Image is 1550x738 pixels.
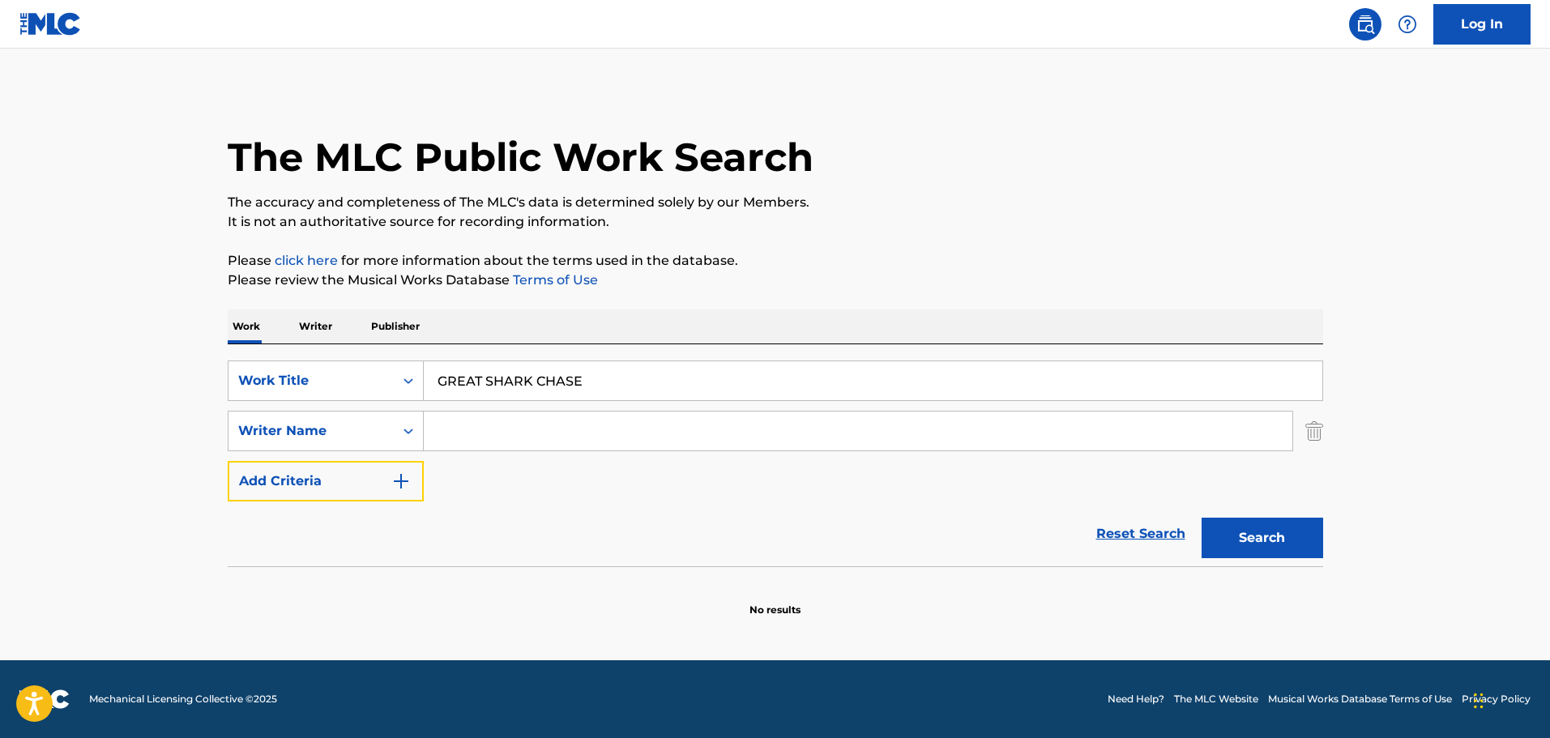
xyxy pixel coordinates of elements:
p: No results [749,583,801,617]
img: logo [19,689,70,709]
img: help [1398,15,1417,34]
a: click here [275,253,338,268]
p: Writer [294,309,337,343]
div: Writer Name [238,421,384,441]
p: Please for more information about the terms used in the database. [228,251,1323,271]
a: Musical Works Database Terms of Use [1268,692,1452,706]
iframe: Chat Widget [1469,660,1550,738]
a: Reset Search [1088,516,1193,552]
div: Work Title [238,371,384,390]
a: Privacy Policy [1462,692,1531,706]
a: Terms of Use [510,272,598,288]
p: Publisher [366,309,425,343]
button: Add Criteria [228,461,424,501]
p: It is not an authoritative source for recording information. [228,212,1323,232]
form: Search Form [228,360,1323,566]
img: Delete Criterion [1305,411,1323,451]
div: Help [1391,8,1424,41]
img: MLC Logo [19,12,82,36]
a: The MLC Website [1174,692,1258,706]
a: Public Search [1349,8,1381,41]
p: The accuracy and completeness of The MLC's data is determined solely by our Members. [228,193,1323,212]
button: Search [1202,518,1323,558]
img: 9d2ae6d4665cec9f34b9.svg [391,471,411,491]
p: Work [228,309,265,343]
a: Log In [1433,4,1531,45]
span: Mechanical Licensing Collective © 2025 [89,692,277,706]
p: Please review the Musical Works Database [228,271,1323,290]
a: Need Help? [1108,692,1164,706]
img: search [1356,15,1375,34]
h1: The MLC Public Work Search [228,133,813,181]
div: Drag [1474,676,1484,725]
